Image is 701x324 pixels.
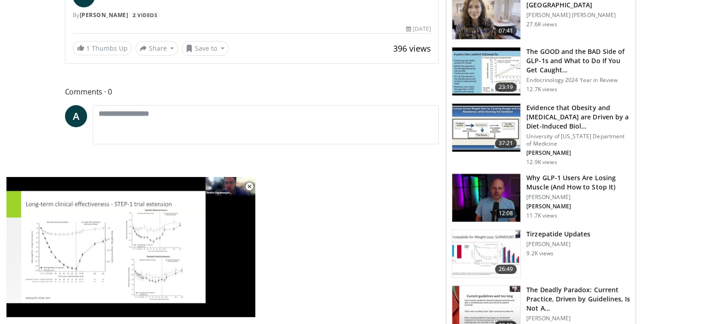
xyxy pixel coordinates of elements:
[452,47,630,96] a: 23:19 The GOOD and the BAD Side of GLP-1s and What to Do If You Get Caught… Endocrinology 2024 Ye...
[495,139,517,148] span: 37:21
[526,12,630,19] p: [PERSON_NAME] [PERSON_NAME]
[495,209,517,218] span: 12:08
[495,26,517,35] span: 07:41
[526,159,557,166] p: 12.9K views
[526,315,630,322] p: [PERSON_NAME]
[80,11,129,19] a: [PERSON_NAME]
[526,77,630,84] p: Endocrinology 2024 Year in Review
[406,25,431,33] div: [DATE]
[526,230,590,239] h3: Tirzepatide Updates
[526,173,630,192] h3: Why GLP-1 Users Are Losing Muscle (And How to Stop It)
[73,41,132,55] a: 1 Thumbs Up
[526,285,630,313] h3: The Deadly Paradox: Current Practice, Driven by Guidelines, Is Not A…
[526,86,557,93] p: 12.7K views
[182,41,229,56] button: Save to
[65,86,439,98] span: Comments 0
[6,177,255,318] video-js: Video Player
[526,47,630,75] h3: The GOOD and the BAD Side of GLP-1s and What to Do If You Get Caught…
[452,230,520,278] img: 427d1383-ab89-434b-96e2-42dd17861ad8.150x105_q85_crop-smart_upscale.jpg
[452,47,520,95] img: 756cb5e3-da60-49d4-af2c-51c334342588.150x105_q85_crop-smart_upscale.jpg
[495,82,517,92] span: 23:19
[495,265,517,274] span: 26:49
[526,212,557,219] p: 11.7K views
[526,203,630,210] p: [PERSON_NAME]
[526,241,590,248] p: [PERSON_NAME]
[452,103,630,166] a: 37:21 Evidence that Obesity and [MEDICAL_DATA] are Driven by a Diet-Induced Biol… University of [...
[452,174,520,222] img: d02f8afc-0a34-41d5-a7a4-015398970a1a.150x105_q85_crop-smart_upscale.jpg
[526,21,557,28] p: 27.6K views
[135,41,178,56] button: Share
[452,173,630,222] a: 12:08 Why GLP-1 Users Are Losing Muscle (And How to Stop It) [PERSON_NAME] [PERSON_NAME] 11.7K views
[73,11,431,19] div: By
[452,104,520,152] img: 53591b2a-b107-489b-8d45-db59bb710304.150x105_q85_crop-smart_upscale.jpg
[240,177,259,196] button: Close
[526,194,630,201] p: [PERSON_NAME]
[65,105,87,127] a: A
[452,230,630,278] a: 26:49 Tirzepatide Updates [PERSON_NAME] 9.2K views
[526,149,630,157] p: [PERSON_NAME]
[393,43,431,54] span: 396 views
[526,250,554,257] p: 9.2K views
[526,103,630,131] h3: Evidence that Obesity and [MEDICAL_DATA] are Driven by a Diet-Induced Biol…
[86,44,90,53] span: 1
[526,133,630,147] p: University of [US_STATE] Department of Medicine
[130,11,160,19] a: 2 Videos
